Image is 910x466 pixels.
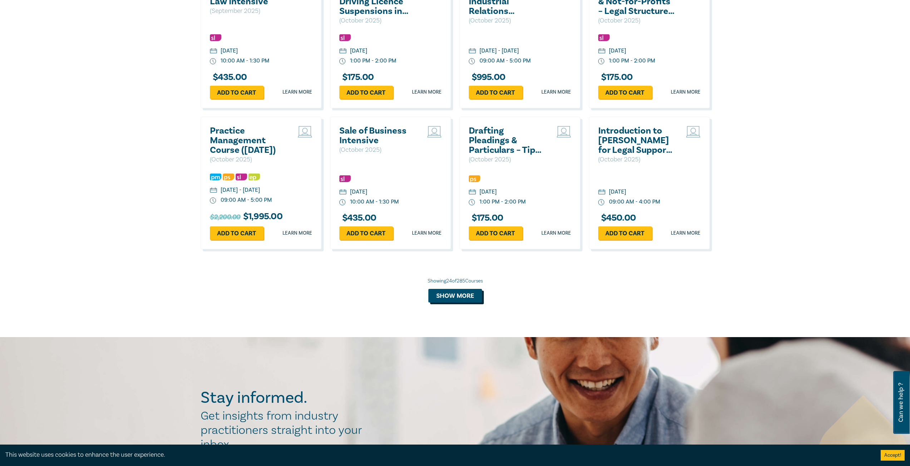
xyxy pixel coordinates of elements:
p: ( October 2025 ) [339,16,416,25]
a: Add to cart [598,86,652,99]
a: Learn more [541,230,571,237]
img: Substantive Law [598,34,610,41]
div: 1:00 PM - 2:00 PM [609,57,655,65]
h2: Stay informed. [201,389,369,407]
img: Live Stream [427,126,442,137]
img: calendar [598,189,605,196]
div: [DATE] - [DATE] [479,47,519,55]
button: Show more [428,289,482,302]
img: calendar [339,48,346,55]
img: watch [210,197,216,204]
img: Live Stream [686,126,700,137]
p: ( October 2025 ) [469,16,546,25]
a: Learn more [412,89,442,96]
a: Add to cart [469,226,522,240]
img: Substantive Law [236,174,247,180]
div: This website uses cookies to enhance the user experience. [5,450,870,460]
button: Accept cookies [881,450,905,461]
img: calendar [339,189,346,196]
img: watch [210,58,216,65]
img: calendar [469,48,476,55]
h3: $ 435.00 [210,72,247,82]
img: Live Stream [298,126,312,137]
a: Introduction to [PERSON_NAME] for Legal Support Staff ([DATE]) [598,126,675,155]
div: Showing 24 of 285 Courses [201,277,710,285]
h3: $ 1,995.00 [210,211,282,223]
a: Add to cart [210,226,264,240]
img: Substantive Law [339,34,351,41]
a: Practice Management Course ([DATE]) [210,126,287,155]
h3: $ 995.00 [469,72,506,82]
div: 1:00 PM - 2:00 PM [350,57,396,65]
p: ( October 2025 ) [469,155,546,164]
img: watch [469,199,475,206]
div: [DATE] [350,47,367,55]
div: [DATE] [221,47,238,55]
a: Add to cart [210,86,264,99]
a: Learn more [671,230,700,237]
img: calendar [469,189,476,196]
div: [DATE] [609,188,626,196]
img: watch [598,199,605,206]
h3: $ 450.00 [598,213,636,223]
img: watch [339,199,346,206]
img: Practice Management & Business Skills [210,174,221,180]
img: calendar [598,48,605,55]
div: 10:00 AM - 1:30 PM [221,57,269,65]
span: Can we help ? [897,375,904,430]
div: [DATE] [609,47,626,55]
p: ( October 2025 ) [339,145,416,155]
a: Add to cart [339,86,393,99]
img: calendar [210,187,217,194]
a: Learn more [671,89,700,96]
a: Learn more [282,89,312,96]
img: watch [598,58,605,65]
p: ( October 2025 ) [598,155,675,164]
a: Add to cart [598,226,652,240]
div: 09:00 AM - 4:00 PM [609,198,660,206]
h3: $ 175.00 [339,72,374,82]
img: Ethics & Professional Responsibility [249,174,260,180]
h2: Get insights from industry practitioners straight into your inbox. [201,409,369,452]
img: Live Stream [557,126,571,137]
p: ( October 2025 ) [210,155,287,164]
img: watch [339,58,346,65]
div: [DATE] [350,188,367,196]
a: Drafting Pleadings & Particulars – Tips & Traps [469,126,546,155]
div: 09:00 AM - 5:00 PM [479,57,531,65]
a: Learn more [282,230,312,237]
div: 1:00 PM - 2:00 PM [479,198,526,206]
a: Add to cart [339,226,393,240]
img: calendar [210,48,217,55]
div: 10:00 AM - 1:30 PM [350,198,399,206]
p: ( October 2025 ) [598,16,675,25]
p: ( September 2025 ) [210,6,287,16]
span: $2,200.00 [210,211,240,223]
img: Substantive Law [339,175,351,182]
a: Learn more [541,89,571,96]
a: Add to cart [469,86,522,99]
h3: $ 175.00 [598,72,633,82]
img: watch [469,58,475,65]
a: Sale of Business Intensive [339,126,416,145]
div: [DATE] [479,188,497,196]
a: Learn more [412,230,442,237]
img: Professional Skills [223,174,234,180]
img: Substantive Law [210,34,221,41]
div: 09:00 AM - 5:00 PM [221,196,272,204]
div: [DATE] - [DATE] [221,186,260,194]
img: Professional Skills [469,175,480,182]
h3: $ 175.00 [469,213,503,223]
h3: $ 435.00 [339,213,377,223]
